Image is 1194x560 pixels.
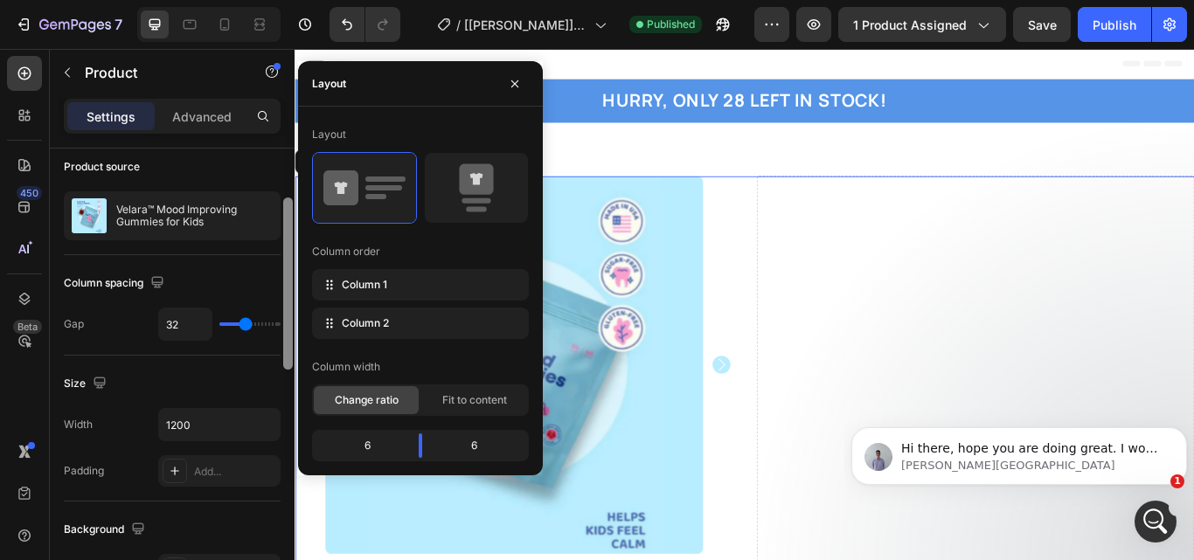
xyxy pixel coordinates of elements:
[1093,16,1136,34] div: Publish
[342,315,389,331] span: Column 2
[87,107,135,126] p: Settings
[1078,7,1151,42] button: Publish
[1028,17,1057,32] span: Save
[115,14,122,35] p: 7
[57,51,320,204] span: Hi there, hope you are doing great. I would like to follow up with you regarding our last corresp...
[64,316,84,332] div: Gap
[172,107,232,126] p: Advanced
[436,433,525,458] div: 6
[194,464,276,480] div: Add...
[22,124,68,140] div: Product
[159,308,212,340] input: Auto
[1135,501,1177,543] iframe: Intercom live chat
[85,62,233,83] p: Product
[7,7,130,42] button: 7
[64,463,104,479] div: Padding
[442,392,507,408] span: Fit to content
[295,49,1194,560] iframe: Design area
[330,7,400,42] div: Undo/Redo
[312,244,380,259] div: Column order
[1013,7,1071,42] button: Save
[316,433,405,458] div: 6
[335,392,399,408] span: Change ratio
[312,127,346,142] div: Layout
[844,391,1194,513] iframe: Intercom notifications mensaje
[456,16,461,34] span: /
[464,16,587,34] span: [[PERSON_NAME]] Saffron Gumies New LP | WIP
[838,7,1006,42] button: 1 product assigned
[116,204,273,228] p: Velara™ Mood Improving Gummies for Kids
[72,198,107,233] img: product feature img
[13,320,42,334] div: Beta
[64,372,110,396] div: Size
[647,17,695,32] span: Published
[312,359,380,375] div: Column width
[312,76,346,92] div: Layout
[487,358,508,379] button: Carousel Next Arrow
[64,417,93,432] div: Width
[17,186,42,200] div: 450
[342,277,387,293] span: Column 1
[57,67,321,83] p: Message from Brad, sent Ahora
[64,272,168,295] div: Column spacing
[64,159,140,175] div: Product source
[159,409,280,440] input: Auto
[64,518,149,542] div: Background
[853,16,967,34] span: 1 product assigned
[1170,474,1184,488] span: 1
